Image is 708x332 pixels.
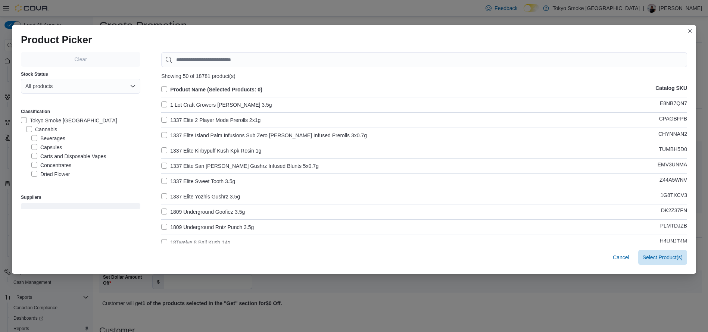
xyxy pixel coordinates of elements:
p: PLMTDJZB [660,223,687,232]
label: Classification [21,109,50,115]
div: Showing 50 of 18781 product(s) [161,73,687,79]
button: Cancel [610,250,632,265]
label: 1337 Elite Kirbypuff Kush Kpk Rosin 1g [161,146,261,155]
label: Beverages [31,134,65,143]
p: TUMBH5D0 [659,146,687,155]
label: 1 Lot Craft Growers [PERSON_NAME] 3.5g [161,100,272,109]
p: E8NB7QN7 [660,100,687,109]
label: Product Name (Selected Products: 0) [161,85,262,94]
label: 1337 Elite Yozhis Gushrz 3.5g [161,192,240,201]
label: Stock Status [21,71,48,77]
label: Suppliers [21,194,41,200]
label: Cannabis [26,125,57,134]
label: 1337 Elite Island Palm Infusions Sub Zero [PERSON_NAME] Infused Prerolls 3x0.7g [161,131,367,140]
p: 1G8TXCV3 [660,192,687,201]
span: Clear [74,56,87,63]
label: Edibles [31,179,57,188]
label: Carts and Disposable Vapes [31,152,106,161]
h1: Product Picker [21,34,92,46]
label: Capsules [31,143,62,152]
input: Use aria labels when no actual label is in use [161,52,687,67]
label: Concentrates [31,161,71,170]
label: 1337 Elite 2 Player Mode Prerolls 2x1g [161,116,261,125]
label: 1337 Elite Sweet Tooth 3.5g [161,177,235,186]
p: CHYNNAN2 [658,131,687,140]
p: DK2Z37FN [661,207,687,216]
button: Closes this modal window [686,26,695,35]
span: Cancel [613,254,629,261]
label: 1337 Elite San [PERSON_NAME] Gushrz Infused Blunts 5x0.7g [161,162,319,170]
p: H4UNJT4M [660,238,687,247]
label: 18Twelve 8 Ball Kush 14g [161,238,230,247]
span: Select Product(s) [643,254,683,261]
label: Dried Flower [31,170,70,179]
p: Catalog SKU [655,85,687,94]
button: All products [21,79,140,94]
p: EMV3UNMA [658,162,687,170]
p: Z44A5WNV [659,177,687,186]
button: Clear [21,52,140,67]
button: Select Product(s) [638,250,687,265]
label: Tokyo Smoke [GEOGRAPHIC_DATA] [21,116,117,125]
label: 1809 Underground Goofiez 3.5g [161,207,245,216]
label: 1809 Underground Rntz Punch 3.5g [161,223,254,232]
p: CPAGBFPB [659,116,687,125]
span: Loading [21,205,140,211]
